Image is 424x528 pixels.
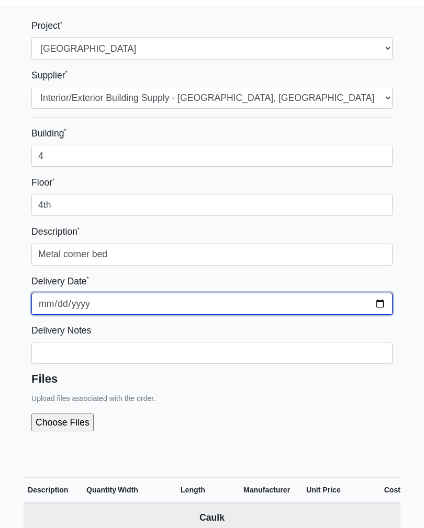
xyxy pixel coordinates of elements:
input: Choose Files [31,414,206,431]
label: Description [31,224,80,239]
th: Width [118,477,181,503]
th: Quantity [86,477,118,503]
label: Project [31,18,62,33]
h5: Files [31,372,393,386]
label: Floor [31,175,54,190]
th: Length [181,477,243,503]
span: Description [28,486,68,494]
label: Building [31,126,66,141]
label: Supplier [31,68,68,83]
label: Delivery Date [31,274,89,289]
small: Upload files associated with the order. [31,394,155,403]
input: mm-dd-yyyy [31,293,393,315]
th: Unit Price [306,477,369,503]
th: Cost [369,477,400,503]
label: Delivery Notes [31,323,91,338]
th: Manufacturer [243,477,306,503]
b: Caulk [199,512,225,523]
